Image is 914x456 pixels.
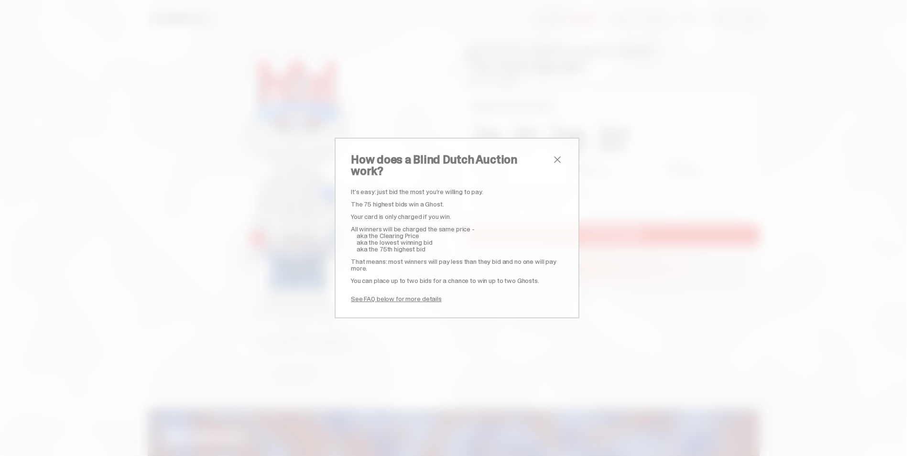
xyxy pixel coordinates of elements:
[552,154,563,165] button: close
[351,188,563,195] p: It’s easy: just bid the most you’re willing to pay.
[351,294,442,303] a: See FAQ below for more details
[351,213,563,220] p: Your card is only charged if you win.
[351,258,563,271] p: That means: most winners will pay less than they bid and no one will pay more.
[351,277,563,284] p: You can place up to two bids for a chance to win up to two Ghosts.
[351,226,563,232] p: All winners will be charged the same price -
[357,245,425,253] span: aka the 75th highest bid
[357,238,432,247] span: aka the lowest winning bid
[351,154,552,177] h2: How does a Blind Dutch Auction work?
[351,201,563,207] p: The 75 highest bids win a Ghost.
[357,231,419,240] span: aka the Clearing Price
